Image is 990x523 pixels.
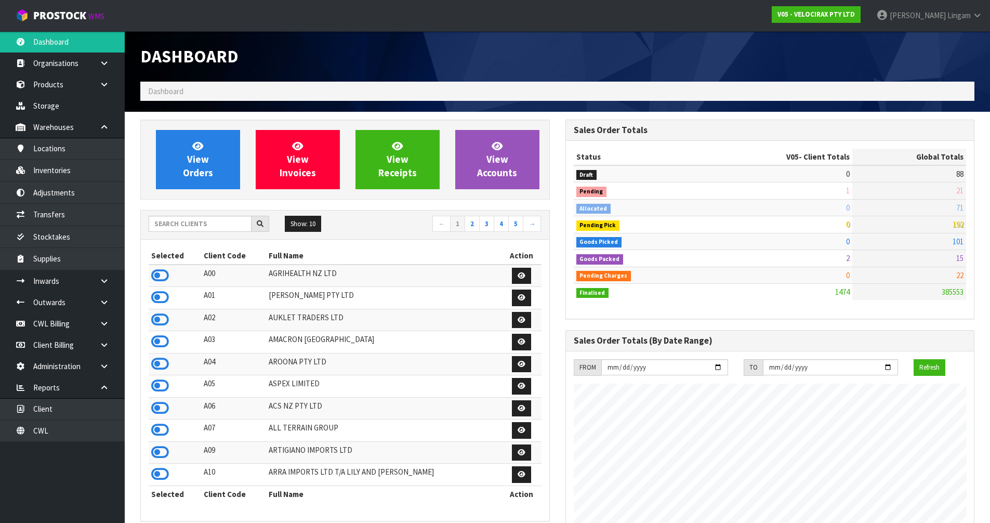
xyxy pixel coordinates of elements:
[574,336,967,346] h3: Sales Order Totals (By Date Range)
[576,204,611,214] span: Allocated
[285,216,321,232] button: Show: 10
[786,152,799,162] span: V05
[266,486,501,502] th: Full Name
[149,247,201,264] th: Selected
[576,220,620,231] span: Pending Pick
[576,237,622,247] span: Goods Picked
[266,375,501,398] td: ASPEX LIMITED
[576,187,607,197] span: Pending
[576,254,624,265] span: Goods Packed
[266,397,501,420] td: ACS NZ PTY LTD
[772,6,861,23] a: V05 - VELOCIRAX PTY LTD
[266,353,501,375] td: AROONA PTY LTD
[846,186,850,195] span: 1
[266,247,501,264] th: Full Name
[576,170,597,180] span: Draft
[479,216,494,232] a: 3
[494,216,509,232] a: 4
[266,420,501,442] td: ALL TERRAIN GROUP
[266,441,501,464] td: ARTIGIANO IMPORTS LTD
[947,10,971,20] span: Lingam
[777,10,855,19] strong: V05 - VELOCIRAX PTY LTD
[201,464,267,486] td: A10
[852,149,966,165] th: Global Totals
[156,130,240,189] a: ViewOrders
[956,186,963,195] span: 21
[201,287,267,309] td: A01
[148,86,183,96] span: Dashboard
[201,265,267,287] td: A00
[201,331,267,354] td: A03
[201,486,267,502] th: Client Code
[956,270,963,280] span: 22
[16,9,29,22] img: cube-alt.png
[835,287,850,297] span: 1474
[201,375,267,398] td: A05
[201,353,267,375] td: A04
[890,10,946,20] span: [PERSON_NAME]
[280,140,316,179] span: View Invoices
[477,140,517,179] span: View Accounts
[846,219,850,229] span: 0
[465,216,480,232] a: 2
[355,130,440,189] a: ViewReceipts
[33,9,86,22] span: ProStock
[502,486,542,502] th: Action
[88,11,104,21] small: WMS
[574,125,967,135] h3: Sales Order Totals
[953,219,963,229] span: 192
[744,359,763,376] div: TO
[201,397,267,420] td: A06
[914,359,945,376] button: Refresh
[140,45,239,67] span: Dashboard
[846,253,850,263] span: 2
[149,486,201,502] th: Selected
[266,464,501,486] td: ARRA IMPORTS LTD T/A LILY AND [PERSON_NAME]
[846,270,850,280] span: 0
[455,130,539,189] a: ViewAccounts
[508,216,523,232] a: 5
[256,130,340,189] a: ViewInvoices
[956,169,963,179] span: 88
[450,216,465,232] a: 1
[266,265,501,287] td: AGRIHEALTH NZ LTD
[149,216,252,232] input: Search clients
[574,149,704,165] th: Status
[502,247,542,264] th: Action
[201,247,267,264] th: Client Code
[201,420,267,442] td: A07
[432,216,451,232] a: ←
[266,309,501,331] td: AUKLET TRADERS LTD
[574,359,601,376] div: FROM
[846,237,850,246] span: 0
[576,271,631,281] span: Pending Charges
[378,140,417,179] span: View Receipts
[846,169,850,179] span: 0
[201,309,267,331] td: A02
[353,216,542,234] nav: Page navigation
[846,203,850,213] span: 0
[523,216,541,232] a: →
[576,288,609,298] span: Finalised
[956,203,963,213] span: 71
[201,441,267,464] td: A09
[183,140,213,179] span: View Orders
[956,253,963,263] span: 15
[942,287,963,297] span: 385553
[953,237,963,246] span: 101
[266,287,501,309] td: [PERSON_NAME] PTY LTD
[266,331,501,354] td: AMACRON [GEOGRAPHIC_DATA]
[704,149,852,165] th: - Client Totals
